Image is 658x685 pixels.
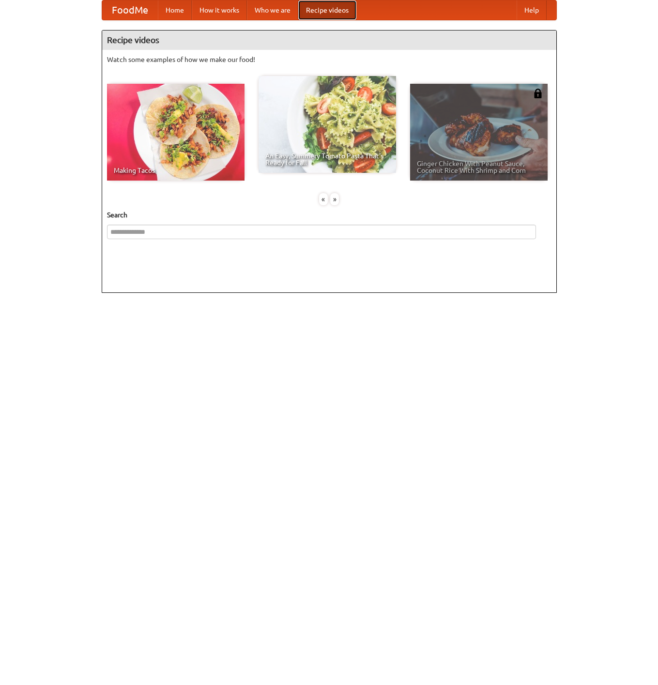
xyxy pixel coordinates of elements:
div: » [330,193,339,205]
a: An Easy, Summery Tomato Pasta That's Ready for Fall [259,76,396,173]
h5: Search [107,210,551,220]
a: Who we are [247,0,298,20]
a: Making Tacos [107,84,245,181]
p: Watch some examples of how we make our food! [107,55,551,64]
span: Making Tacos [114,167,238,174]
h4: Recipe videos [102,30,556,50]
span: An Easy, Summery Tomato Pasta That's Ready for Fall [265,152,389,166]
img: 483408.png [533,89,543,98]
a: Recipe videos [298,0,356,20]
a: FoodMe [102,0,158,20]
a: Help [517,0,547,20]
a: Home [158,0,192,20]
a: How it works [192,0,247,20]
div: « [319,193,328,205]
